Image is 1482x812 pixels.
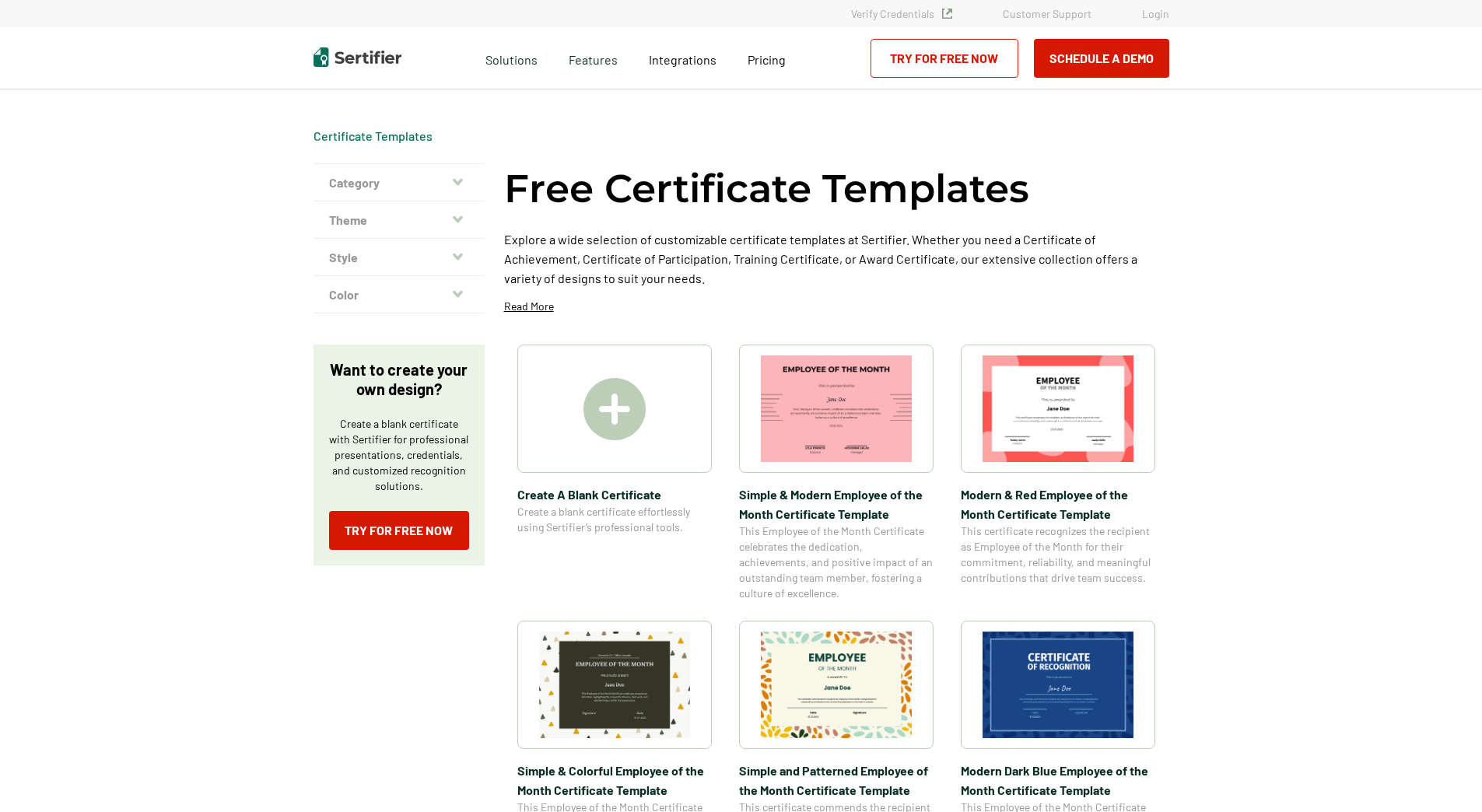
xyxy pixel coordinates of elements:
button: Color [314,276,485,313]
button: Style [314,239,485,276]
span: Integrations [649,52,716,67]
img: Modern Dark Blue Employee of the Month Certificate Template [983,632,1133,738]
a: Try for Free Now [871,39,1018,78]
p: Want to create your own design? [329,360,469,399]
span: Modern Dark Blue Employee of the Month Certificate Template [961,761,1155,800]
p: Explore a wide selection of customizable certificate templates at Sertifier. Whether you need a C... [504,229,1169,288]
span: Simple and Patterned Employee of the Month Certificate Template [739,761,934,800]
span: Create a blank certificate effortlessly using Sertifier’s professional tools. [517,504,712,535]
p: Create a blank certificate with Sertifier for professional presentations, credentials, and custom... [329,416,469,494]
button: Theme [314,201,485,239]
a: Integrations [649,48,716,68]
span: Solutions [485,48,538,68]
a: Customer Support [1003,7,1091,20]
span: This Employee of the Month Certificate celebrates the dedication, achievements, and positive impa... [739,523,934,601]
img: Create A Blank Certificate [583,378,646,440]
span: Simple & Modern Employee of the Month Certificate Template [739,485,934,523]
p: Read More [504,299,554,314]
h1: Free Certificate Templates [504,163,1029,214]
img: Modern & Red Employee of the Month Certificate Template [983,355,1133,462]
a: Simple & Modern Employee of the Month Certificate TemplateSimple & Modern Employee of the Month C... [739,345,934,601]
span: Modern & Red Employee of the Month Certificate Template [961,485,1155,523]
a: Pricing [748,48,786,68]
img: Sertifier | Digital Credentialing Platform [314,47,401,67]
img: Simple and Patterned Employee of the Month Certificate Template [761,632,912,738]
span: Simple & Colorful Employee of the Month Certificate Template [517,761,712,800]
a: Verify Credentials [851,7,952,20]
div: Breadcrumb [314,128,433,144]
span: Create A Blank Certificate [517,485,712,504]
span: Features [569,48,618,68]
img: Simple & Modern Employee of the Month Certificate Template [761,355,912,462]
button: Category [314,164,485,201]
img: Simple & Colorful Employee of the Month Certificate Template [539,632,690,738]
a: Try for Free Now [329,511,469,550]
img: Verified [942,9,952,19]
span: Certificate Templates [314,128,433,144]
a: Certificate Templates [314,128,433,143]
span: Pricing [748,52,786,67]
a: Login [1142,7,1169,20]
span: This certificate recognizes the recipient as Employee of the Month for their commitment, reliabil... [961,523,1155,586]
a: Modern & Red Employee of the Month Certificate TemplateModern & Red Employee of the Month Certifi... [961,345,1155,601]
